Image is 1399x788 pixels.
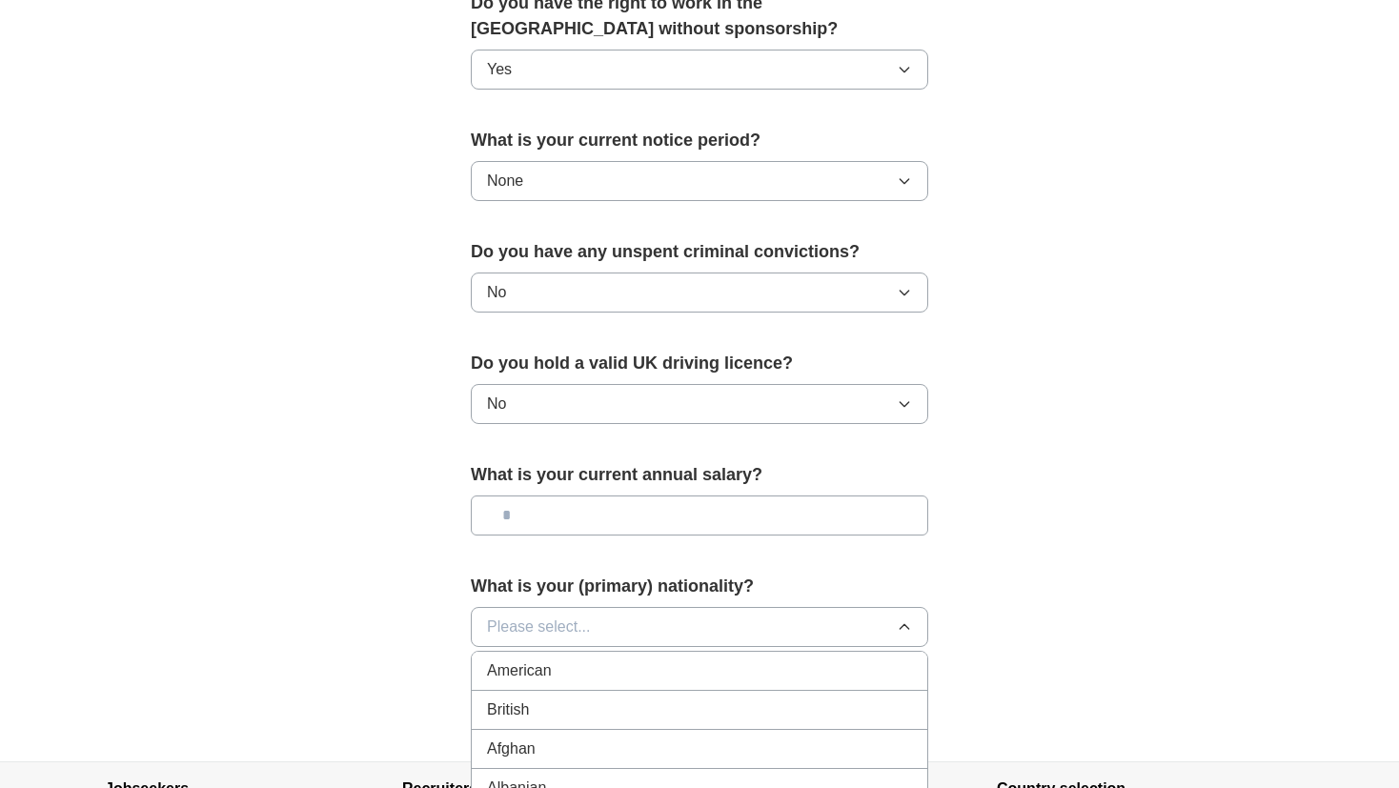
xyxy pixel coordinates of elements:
button: Yes [471,50,928,90]
span: Yes [487,58,512,81]
label: What is your current annual salary? [471,462,928,488]
span: No [487,281,506,304]
button: Please select... [471,607,928,647]
label: What is your current notice period? [471,128,928,153]
span: Afghan [487,737,536,760]
button: No [471,273,928,313]
span: British [487,698,529,721]
button: None [471,161,928,201]
span: No [487,393,506,415]
label: What is your (primary) nationality? [471,574,928,599]
span: American [487,659,552,682]
label: Do you hold a valid UK driving licence? [471,351,928,376]
button: No [471,384,928,424]
label: Do you have any unspent criminal convictions? [471,239,928,265]
span: Please select... [487,616,591,638]
span: None [487,170,523,192]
